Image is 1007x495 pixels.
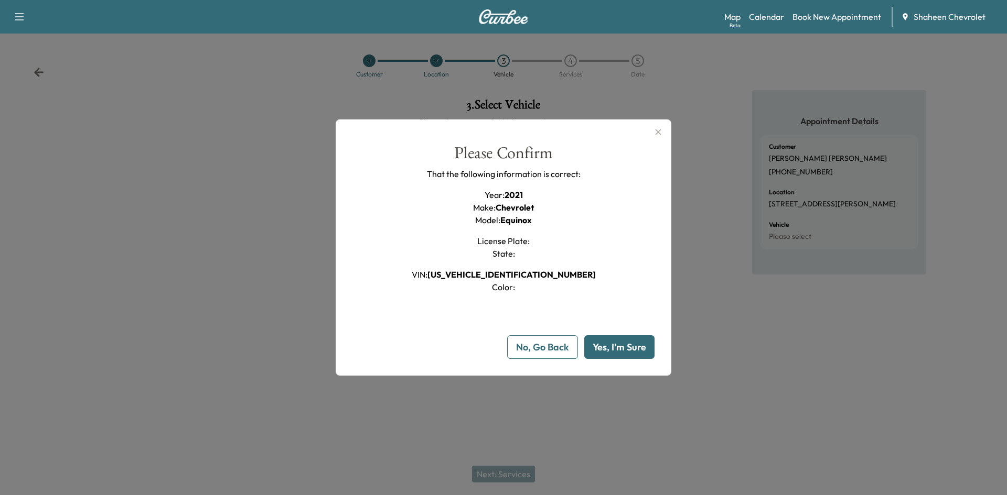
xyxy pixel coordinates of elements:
h1: Color : [492,281,515,293]
h1: State : [492,247,515,260]
button: Yes, I'm Sure [584,335,655,359]
a: Calendar [749,10,784,23]
button: No, Go Back [507,335,578,359]
a: Book New Appointment [792,10,881,23]
div: Please Confirm [454,145,553,168]
a: MapBeta [724,10,741,23]
span: 2021 [505,190,523,200]
h1: Make : [473,201,534,214]
span: Chevrolet [496,202,534,213]
div: Beta [730,21,741,29]
h1: Year : [485,189,523,201]
span: [US_VEHICLE_IDENTIFICATION_NUMBER] [427,269,596,280]
h1: Model : [475,214,532,226]
h1: License Plate : [477,235,530,247]
img: Curbee Logo [478,9,529,24]
h1: VIN : [412,268,596,281]
span: Equinox [500,215,532,225]
span: Shaheen Chevrolet [914,10,985,23]
p: That the following information is correct: [427,168,581,180]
